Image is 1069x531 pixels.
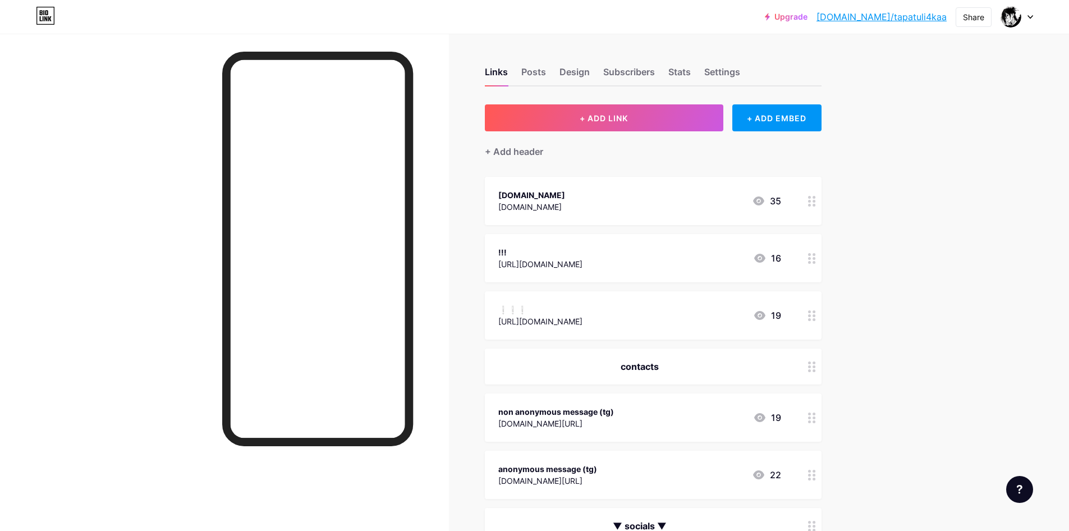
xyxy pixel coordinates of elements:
[668,65,691,85] div: Stats
[963,11,984,23] div: Share
[704,65,740,85] div: Settings
[498,463,597,475] div: anonymous message (tg)
[498,258,582,270] div: [URL][DOMAIN_NAME]
[603,65,655,85] div: Subscribers
[498,315,582,327] div: [URL][DOMAIN_NAME]
[498,418,614,429] div: [DOMAIN_NAME][URL]
[498,360,781,373] div: contacts
[498,304,582,315] div: ❕❕❕
[753,251,781,265] div: 16
[753,411,781,424] div: 19
[752,468,781,482] div: 22
[816,10,947,24] a: [DOMAIN_NAME]/tapatuli4kaa
[498,201,565,213] div: [DOMAIN_NAME]
[485,145,543,158] div: + Add header
[498,406,614,418] div: non anonymous message (tg)
[765,12,808,21] a: Upgrade
[580,113,628,123] span: + ADD LINK
[485,104,723,131] button: + ADD LINK
[498,189,565,201] div: [DOMAIN_NAME]
[732,104,822,131] div: + ADD EMBED
[559,65,590,85] div: Design
[498,246,582,258] div: !!!
[498,475,597,487] div: [DOMAIN_NAME][URL]
[1000,6,1021,28] img: tapatuli4kaa
[753,309,781,322] div: 19
[485,65,508,85] div: Links
[752,194,781,208] div: 35
[521,65,546,85] div: Posts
